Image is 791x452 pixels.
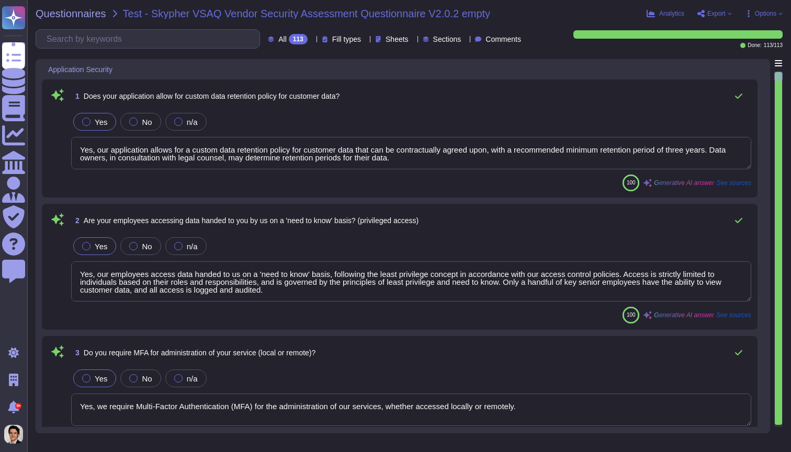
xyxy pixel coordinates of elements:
span: Yes [95,374,107,383]
span: Comments [485,36,521,43]
span: n/a [187,118,198,126]
span: Sections [433,36,461,43]
span: No [142,242,152,251]
div: 9+ [15,403,21,409]
span: 100 [627,312,636,318]
span: 3 [71,349,80,356]
span: 113 / 113 [764,43,783,48]
span: n/a [187,374,198,383]
span: n/a [187,242,198,251]
span: Fill types [332,36,361,43]
span: No [142,374,152,383]
span: See sources [716,180,751,186]
button: Analytics [647,9,684,18]
span: 1 [71,92,80,100]
textarea: Yes, our employees access data handed to us on a 'need to know' basis, following the least privil... [71,261,751,302]
div: 113 [289,34,308,44]
span: Done: [748,43,762,48]
span: Do you require MFA for administration of your service (local or remote)? [84,349,316,357]
span: See sources [716,312,751,318]
span: Does your application allow for custom data retention policy for customer data? [84,92,340,100]
span: Generative AI answer [654,180,714,186]
span: Sheets [386,36,409,43]
img: user [4,425,23,444]
span: Are your employees accessing data handed to you by us on a 'need to know' basis? (privileged access) [84,216,419,225]
input: Search by keywords [41,30,259,48]
span: 2 [71,217,80,224]
span: All [278,36,287,43]
span: Yes [95,242,107,251]
span: Generative AI answer [654,312,714,318]
span: Test - Skypher VSAQ Vendor Security Assessment Questionnaire V2.0.2 empty [123,8,491,19]
textarea: Yes, we require Multi-Factor Authentication (MFA) for the administration of our services, whether... [71,393,751,426]
span: 100 [627,180,636,186]
span: Analytics [659,10,684,17]
span: Options [755,10,776,17]
span: No [142,118,152,126]
span: Export [707,10,726,17]
span: Yes [95,118,107,126]
textarea: Yes, our application allows for a custom data retention policy for customer data that can be cont... [71,137,751,169]
button: user [2,423,30,446]
span: Questionnaires [36,8,106,19]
